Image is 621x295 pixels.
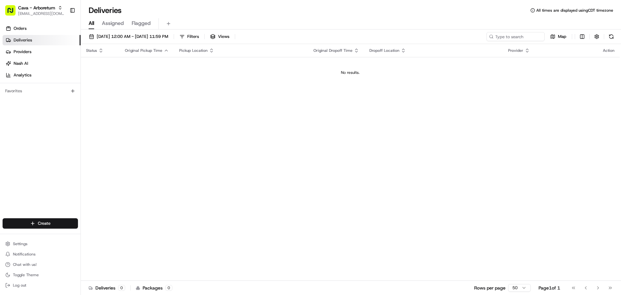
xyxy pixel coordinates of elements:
[3,250,78,259] button: Notifications
[536,8,613,13] span: All times are displayed using CDT timezone
[558,34,566,40] span: Map
[38,221,50,226] span: Create
[177,32,202,41] button: Filters
[14,72,31,78] span: Analytics
[539,285,560,291] div: Page 1 of 1
[3,3,67,18] button: Cava - Arboretum[EMAIL_ADDRESS][DOMAIN_NAME]
[3,260,78,269] button: Chat with us!
[547,32,569,41] button: Map
[603,48,615,53] div: Action
[607,32,616,41] button: Refresh
[86,48,97,53] span: Status
[218,34,229,40] span: Views
[3,70,81,80] a: Analytics
[83,70,617,75] div: No results.
[3,35,81,45] a: Deliveries
[179,48,208,53] span: Pickup Location
[3,23,81,34] a: Orders
[89,19,94,27] span: All
[18,5,55,11] button: Cava - Arboretum
[89,285,125,291] div: Deliveries
[3,281,78,290] button: Log out
[3,218,78,229] button: Create
[136,285,172,291] div: Packages
[207,32,232,41] button: Views
[14,37,32,43] span: Deliveries
[89,5,122,16] h1: Deliveries
[3,86,78,96] div: Favorites
[508,48,523,53] span: Provider
[486,32,545,41] input: Type to search
[118,285,125,291] div: 0
[187,34,199,40] span: Filters
[13,272,39,278] span: Toggle Theme
[14,49,31,55] span: Providers
[132,19,151,27] span: Flagged
[369,48,399,53] span: Dropoff Location
[18,11,64,16] button: [EMAIL_ADDRESS][DOMAIN_NAME]
[13,241,27,246] span: Settings
[14,26,27,31] span: Orders
[125,48,162,53] span: Original Pickup Time
[3,58,81,69] a: Nash AI
[3,270,78,279] button: Toggle Theme
[13,262,37,267] span: Chat with us!
[14,61,28,66] span: Nash AI
[313,48,353,53] span: Original Dropoff Time
[3,47,81,57] a: Providers
[165,285,172,291] div: 0
[3,239,78,248] button: Settings
[474,285,506,291] p: Rows per page
[86,32,171,41] button: [DATE] 12:00 AM - [DATE] 11:59 PM
[13,283,26,288] span: Log out
[97,34,168,40] span: [DATE] 12:00 AM - [DATE] 11:59 PM
[102,19,124,27] span: Assigned
[13,252,36,257] span: Notifications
